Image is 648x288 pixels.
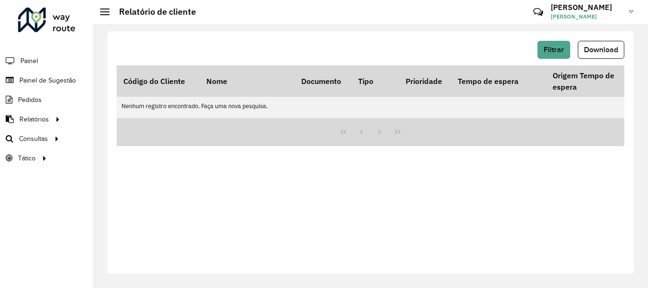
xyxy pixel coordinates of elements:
th: Tipo [352,65,399,97]
span: [PERSON_NAME] [551,12,622,21]
span: Consultas [19,134,48,144]
h3: [PERSON_NAME] [551,3,622,12]
th: Documento [295,65,352,97]
span: Pedidos [18,95,42,105]
button: Download [578,41,624,59]
span: Filtrar [544,46,564,54]
span: Painel de Sugestão [19,75,76,85]
h2: Relatório de cliente [110,7,196,17]
th: Origem Tempo de espera [546,65,641,97]
button: Filtrar [537,41,570,59]
th: Tempo de espera [451,65,546,97]
a: Contato Rápido [528,2,548,22]
span: Tático [18,153,36,163]
span: Download [584,46,618,54]
span: Painel [20,56,38,66]
span: Relatórios [19,114,49,124]
th: Nome [200,65,295,97]
th: Código do Cliente [117,65,200,97]
th: Prioridade [399,65,451,97]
